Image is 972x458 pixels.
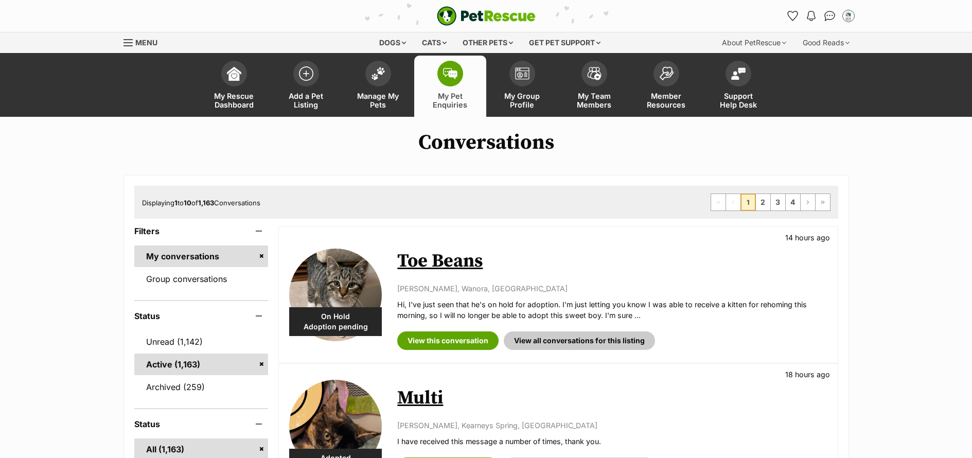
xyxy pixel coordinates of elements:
a: Group conversations [134,268,269,290]
span: Support Help Desk [715,92,762,109]
img: Toe Beans [289,249,382,341]
div: Cats [415,32,454,53]
span: My Rescue Dashboard [211,92,257,109]
div: On Hold [289,307,382,336]
div: Dogs [372,32,413,53]
img: pet-enquiries-icon-7e3ad2cf08bfb03b45e93fb7055b45f3efa6380592205ae92323e6603595dc1f.svg [443,68,457,79]
div: About PetRescue [715,32,793,53]
img: add-pet-listing-icon-0afa8454b4691262ce3f59096e99ab1cd57d4a30225e0717b998d2c9b9846f56.svg [299,66,313,81]
a: My Pet Enquiries [414,56,486,117]
header: Status [134,311,269,321]
span: My Group Profile [499,92,545,109]
header: Filters [134,226,269,236]
a: My conversations [134,245,269,267]
a: Unread (1,142) [134,331,269,353]
a: Conversations [822,8,838,24]
a: Multi [397,386,443,410]
img: group-profile-icon-3fa3cf56718a62981997c0bc7e787c4b2cf8bcc04b72c1350f741eb67cf2f40e.svg [515,67,529,80]
ul: Account quick links [785,8,857,24]
strong: 1 [174,199,178,207]
a: Add a Pet Listing [270,56,342,117]
img: Belle Vie Animal Rescue profile pic [843,11,854,21]
p: 18 hours ago [785,369,830,380]
a: Manage My Pets [342,56,414,117]
a: Active (1,163) [134,354,269,375]
img: manage-my-pets-icon-02211641906a0b7f246fdf0571729dbe1e7629f14944591b6c1af311fb30b64b.svg [371,67,385,80]
a: Favourites [785,8,801,24]
a: My Team Members [558,56,630,117]
span: Manage My Pets [355,92,401,109]
span: First page [711,194,726,210]
p: I have received this message a number of times, thank you. [397,436,827,447]
a: Last page [816,194,830,210]
img: help-desk-icon-fdf02630f3aa405de69fd3d07c3f3aa587a6932b1a1747fa1d2bba05be0121f9.svg [731,67,746,80]
a: My Rescue Dashboard [198,56,270,117]
nav: Pagination [711,193,830,211]
img: member-resources-icon-8e73f808a243e03378d46382f2149f9095a855e16c252ad45f914b54edf8863c.svg [659,66,674,80]
span: Adoption pending [289,322,382,332]
a: Member Resources [630,56,702,117]
strong: 10 [184,199,191,207]
strong: 1,163 [198,199,214,207]
p: 14 hours ago [785,232,830,243]
button: My account [840,8,857,24]
a: View all conversations for this listing [504,331,655,350]
a: Page 3 [771,194,785,210]
a: Page 4 [786,194,800,210]
a: PetRescue [437,6,536,26]
span: Page 1 [741,194,755,210]
a: My Group Profile [486,56,558,117]
img: dashboard-icon-eb2f2d2d3e046f16d808141f083e7271f6b2e854fb5c12c21221c1fb7104beca.svg [227,66,241,81]
a: Archived (259) [134,376,269,398]
span: Member Resources [643,92,690,109]
p: [PERSON_NAME], Kearneys Spring, [GEOGRAPHIC_DATA] [397,420,827,431]
a: Page 2 [756,194,770,210]
div: Get pet support [522,32,608,53]
a: Toe Beans [397,250,483,273]
span: My Team Members [571,92,617,109]
p: [PERSON_NAME], Wanora, [GEOGRAPHIC_DATA] [397,283,827,294]
img: notifications-46538b983faf8c2785f20acdc204bb7945ddae34d4c08c2a6579f10ce5e182be.svg [807,11,815,21]
a: View this conversation [397,331,499,350]
a: Support Help Desk [702,56,774,117]
div: Good Reads [796,32,857,53]
a: Menu [123,32,165,51]
span: Previous page [726,194,740,210]
img: logo-e224e6f780fb5917bec1dbf3a21bbac754714ae5b6737aabdf751b685950b380.svg [437,6,536,26]
p: Hi, I've just seen that he's on hold for adoption. I'm just letting you know I was able to receiv... [397,299,827,321]
img: team-members-icon-5396bd8760b3fe7c0b43da4ab00e1e3bb1a5d9ba89233759b79545d2d3fc5d0d.svg [587,67,602,80]
div: Other pets [455,32,520,53]
img: chat-41dd97257d64d25036548639549fe6c8038ab92f7586957e7f3b1b290dea8141.svg [824,11,835,21]
button: Notifications [803,8,820,24]
header: Status [134,419,269,429]
span: Displaying to of Conversations [142,199,260,207]
span: Add a Pet Listing [283,92,329,109]
span: My Pet Enquiries [427,92,473,109]
span: Menu [135,38,157,47]
a: Next page [801,194,815,210]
